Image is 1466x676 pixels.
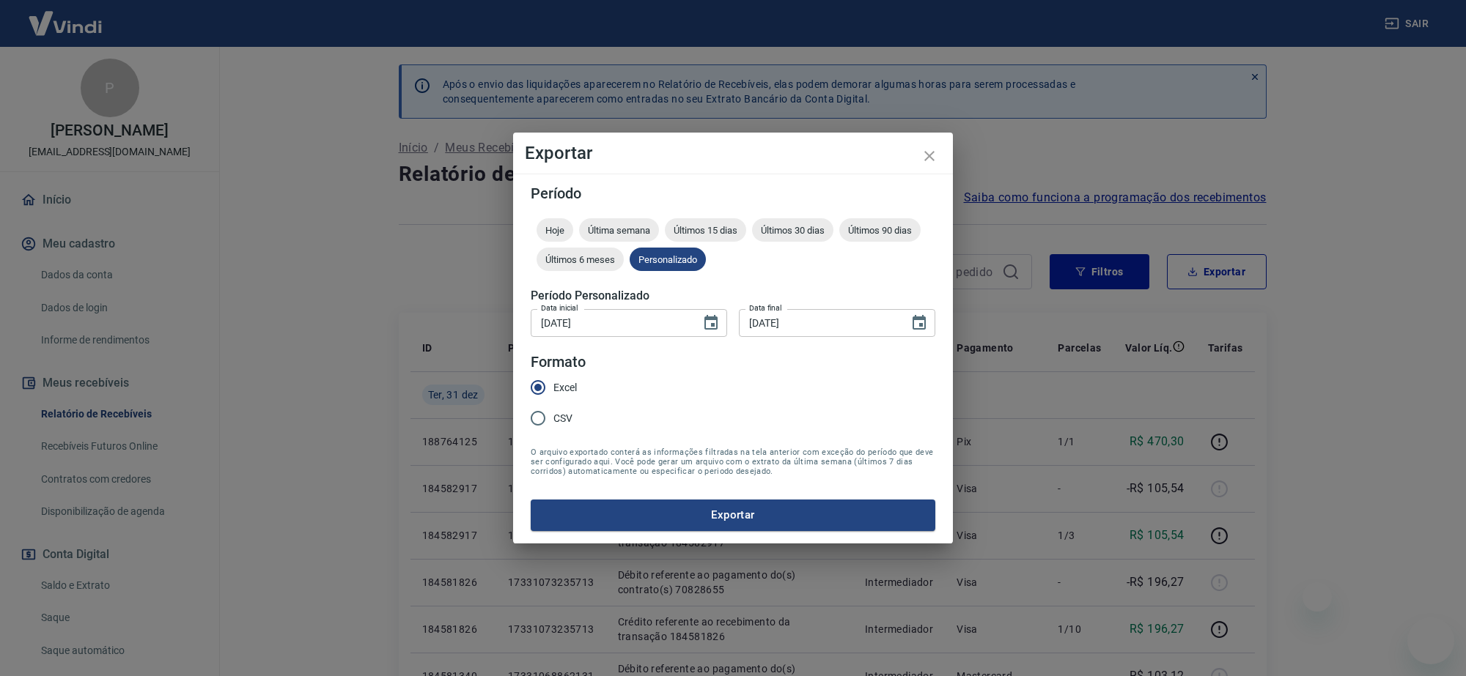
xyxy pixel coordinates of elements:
input: DD/MM/YYYY [531,309,690,336]
span: Últimos 30 dias [752,225,833,236]
input: DD/MM/YYYY [739,309,899,336]
span: Últimos 15 dias [665,225,746,236]
span: Últimos 6 meses [537,254,624,265]
div: Últimos 90 dias [839,218,921,242]
div: Última semana [579,218,659,242]
h5: Período Personalizado [531,289,935,303]
div: Últimos 30 dias [752,218,833,242]
legend: Formato [531,352,586,373]
span: Personalizado [630,254,706,265]
button: close [912,138,947,174]
div: Hoje [537,218,573,242]
button: Choose date, selected date is 31 de dez de 2024 [905,308,934,338]
button: Choose date, selected date is 1 de dez de 2024 [696,308,726,338]
span: CSV [553,411,572,426]
div: Personalizado [630,248,706,271]
h4: Exportar [525,144,941,162]
div: Últimos 6 meses [537,248,624,271]
h5: Período [531,186,935,201]
button: Exportar [531,499,935,530]
span: O arquivo exportado conterá as informações filtradas na tela anterior com exceção do período que ... [531,447,935,476]
label: Data final [749,302,782,313]
label: Data inicial [541,302,578,313]
span: Última semana [579,225,659,236]
div: Últimos 15 dias [665,218,746,242]
iframe: Fechar mensagem [1303,582,1332,612]
span: Hoje [537,225,573,236]
span: Excel [553,380,577,395]
iframe: Botão para abrir a janela de mensagens [1407,617,1454,664]
span: Últimos 90 dias [839,225,921,236]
